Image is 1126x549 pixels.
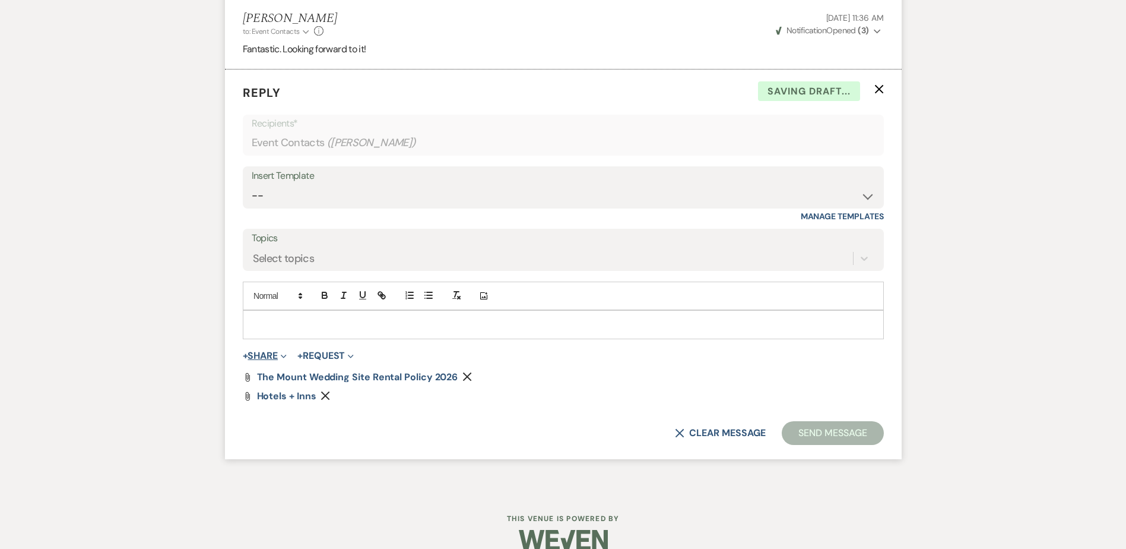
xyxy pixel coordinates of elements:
strong: ( 3 ) [858,25,868,36]
a: Hotels + Inns [257,392,316,401]
span: The Mount Wedding Site Rental Policy 2026 [257,371,458,383]
label: Topics [252,230,875,247]
button: to: Event Contacts [243,26,311,37]
div: Insert Template [252,168,875,185]
h5: [PERSON_NAME] [243,11,337,26]
span: Reply [243,85,281,100]
p: Recipients* [252,116,875,131]
span: + [297,351,303,361]
span: Opened [776,25,869,36]
div: Select topics [253,251,315,267]
span: to: Event Contacts [243,27,300,36]
span: Notification [786,25,826,36]
span: Hotels + Inns [257,390,316,402]
a: Manage Templates [801,211,884,222]
span: + [243,351,248,361]
div: Event Contacts [252,131,875,154]
p: Fantastic. Looking forward to it! [243,42,884,57]
button: Send Message [782,421,883,445]
button: Share [243,351,287,361]
span: ( [PERSON_NAME] ) [327,135,416,151]
a: The Mount Wedding Site Rental Policy 2026 [257,373,458,382]
span: [DATE] 11:36 AM [826,12,884,23]
button: NotificationOpened (3) [774,24,884,37]
button: Clear message [675,428,765,438]
button: Request [297,351,354,361]
span: Saving draft... [758,81,860,102]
